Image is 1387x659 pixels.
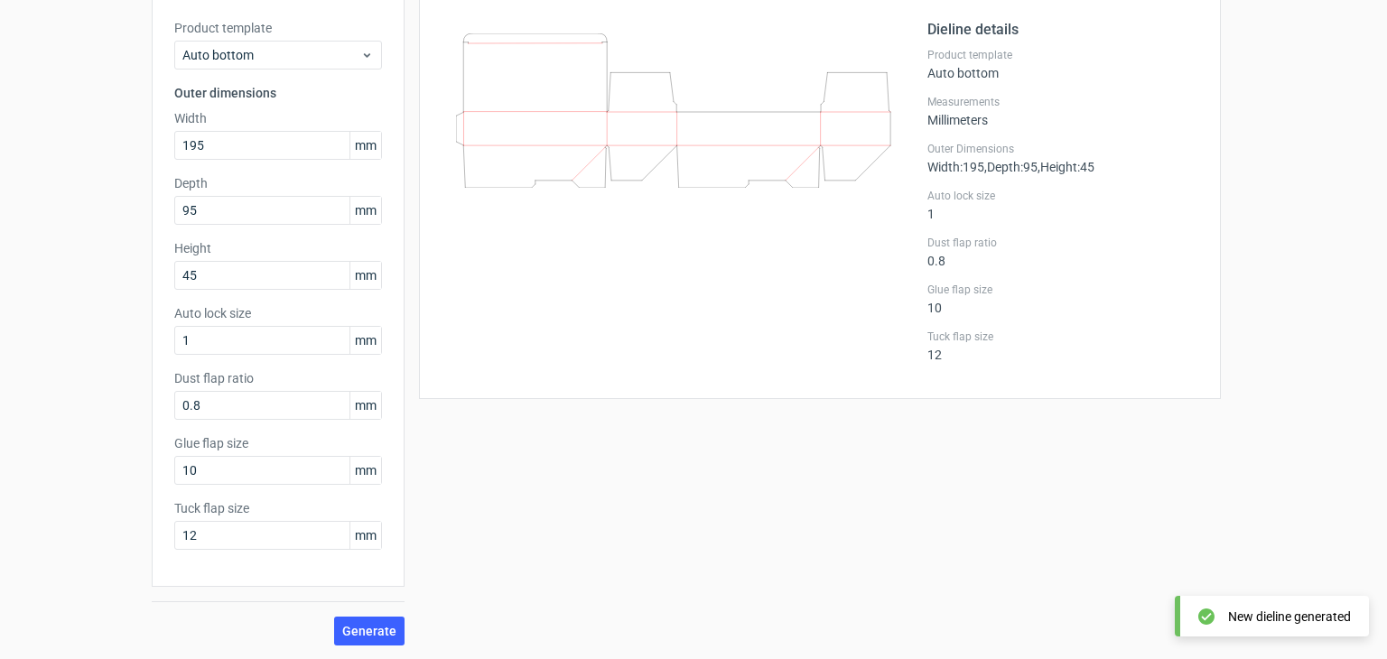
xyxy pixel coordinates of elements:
span: mm [349,457,381,484]
span: mm [349,392,381,419]
label: Dust flap ratio [174,369,382,387]
span: Auto bottom [182,46,360,64]
label: Tuck flap size [927,329,1198,344]
span: , Height : 45 [1038,160,1094,174]
label: Glue flap size [174,434,382,452]
span: mm [349,132,381,159]
div: Auto bottom [927,48,1198,80]
div: 10 [927,283,1198,315]
div: 12 [927,329,1198,362]
h3: Outer dimensions [174,84,382,102]
label: Product template [174,19,382,37]
label: Measurements [927,95,1198,109]
label: Depth [174,174,382,192]
span: , Depth : 95 [984,160,1038,174]
div: Millimeters [927,95,1198,127]
div: 0.8 [927,236,1198,268]
label: Product template [927,48,1198,62]
div: New dieline generated [1228,608,1351,626]
span: mm [349,197,381,224]
label: Tuck flap size [174,499,382,517]
label: Auto lock size [927,189,1198,203]
label: Outer Dimensions [927,142,1198,156]
span: mm [349,262,381,289]
span: Width : 195 [927,160,984,174]
div: 1 [927,189,1198,221]
label: Height [174,239,382,257]
button: Generate [334,617,405,645]
h2: Dieline details [927,19,1198,41]
label: Dust flap ratio [927,236,1198,250]
label: Auto lock size [174,304,382,322]
label: Width [174,109,382,127]
span: mm [349,327,381,354]
span: Generate [342,625,396,637]
span: mm [349,522,381,549]
label: Glue flap size [927,283,1198,297]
